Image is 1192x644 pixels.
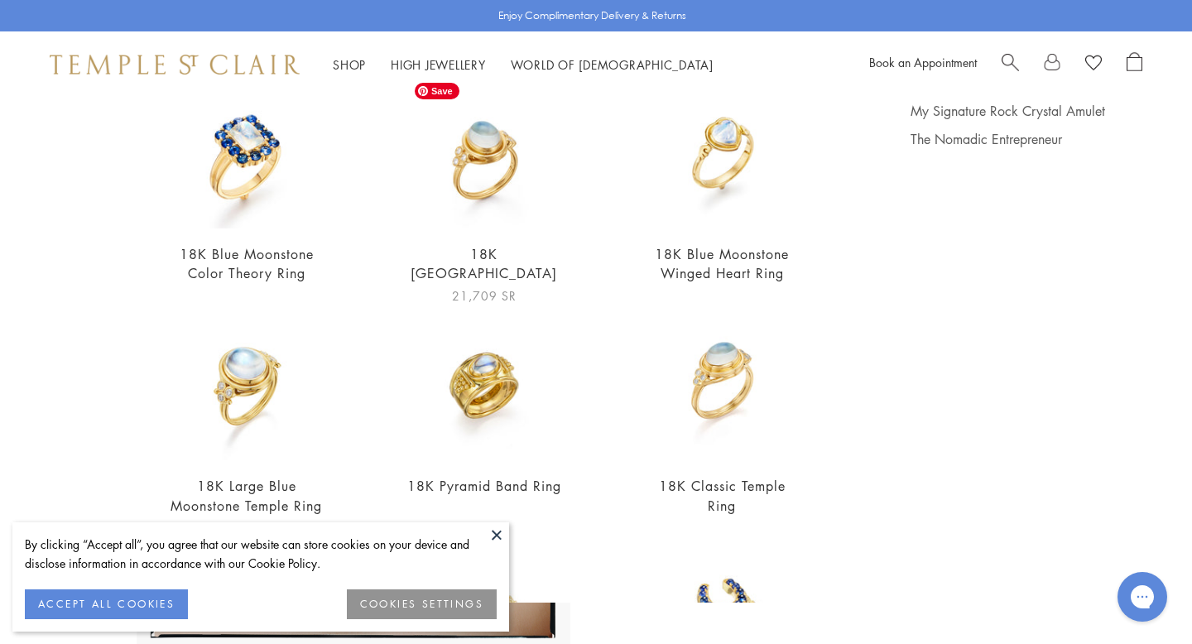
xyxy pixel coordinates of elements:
[407,477,561,495] a: 18K Pyramid Band Ring
[333,55,714,75] nav: Main navigation
[333,56,366,73] a: ShopShop
[415,83,459,99] span: Save
[911,102,1151,120] a: My Signature Rock Crystal Amulet
[406,305,561,460] img: 18K Pyramid Band Ring
[411,245,557,282] a: 18K [GEOGRAPHIC_DATA]
[869,54,977,70] a: Book an Appointment
[1109,566,1175,627] iframe: Gorgias live chat messenger
[347,589,497,619] button: COOKIES SETTINGS
[659,477,786,514] a: 18K Classic Temple Ring
[645,74,800,228] img: 18K Blue Moonstone Winged Heart Ring
[25,589,188,619] button: ACCEPT ALL COOKIES
[655,245,789,282] a: 18K Blue Moonstone Winged Heart Ring
[1085,52,1102,77] a: View Wishlist
[1002,52,1019,77] a: Search
[911,130,1151,148] a: The Nomadic Entrepreneur
[645,305,800,460] img: R14109-BM7H
[50,55,300,74] img: Temple St. Clair
[169,74,324,228] img: 18K Blue Moonstone Color Theory Ring
[171,477,322,514] a: 18K Large Blue Moonstone Temple Ring
[25,535,497,573] div: By clicking “Accept all”, you agree that our website can store cookies on your device and disclos...
[452,286,517,305] span: 21,709 SR
[169,305,324,460] img: R14113-BM10V
[1127,52,1142,77] a: Open Shopping Bag
[406,74,561,228] img: R14110-BM8V
[511,56,714,73] a: World of [DEMOGRAPHIC_DATA]World of [DEMOGRAPHIC_DATA]
[391,56,486,73] a: High JewelleryHigh Jewellery
[498,7,686,24] p: Enjoy Complimentary Delivery & Returns
[180,245,314,282] a: 18K Blue Moonstone Color Theory Ring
